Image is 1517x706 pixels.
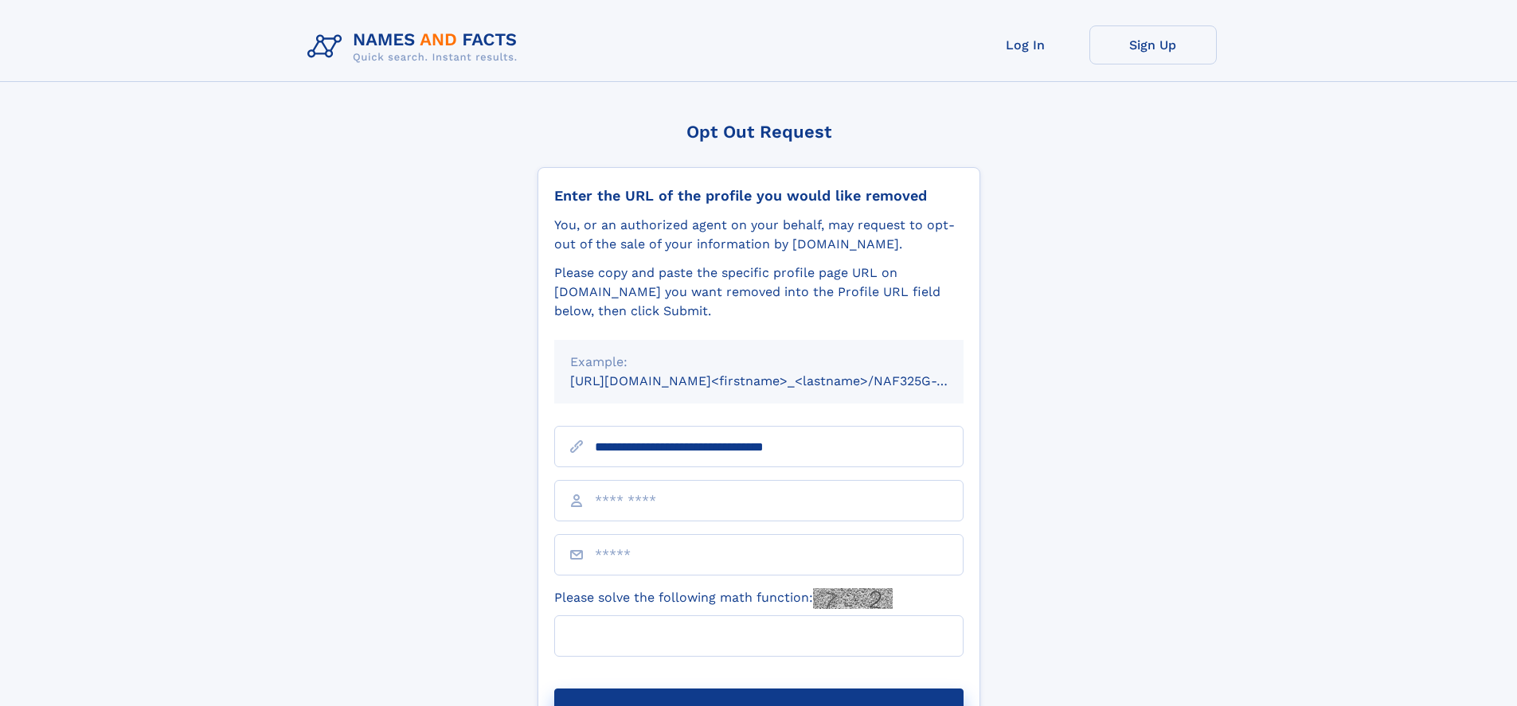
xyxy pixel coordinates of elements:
label: Please solve the following math function: [554,588,893,609]
div: Enter the URL of the profile you would like removed [554,187,964,205]
div: Opt Out Request [538,122,980,142]
div: Example: [570,353,948,372]
div: Please copy and paste the specific profile page URL on [DOMAIN_NAME] you want removed into the Pr... [554,263,964,321]
a: Log In [962,25,1089,64]
small: [URL][DOMAIN_NAME]<firstname>_<lastname>/NAF325G-xxxxxxxx [570,373,994,388]
a: Sign Up [1089,25,1217,64]
div: You, or an authorized agent on your behalf, may request to opt-out of the sale of your informatio... [554,216,964,254]
img: Logo Names and Facts [301,25,530,68]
